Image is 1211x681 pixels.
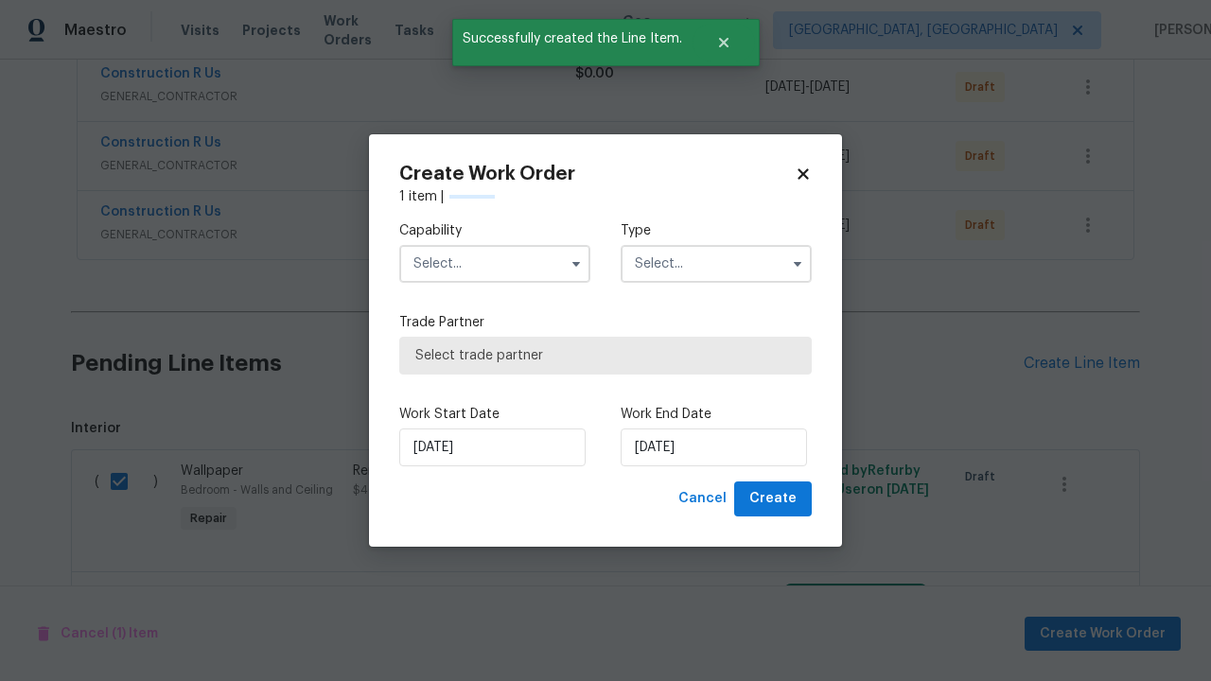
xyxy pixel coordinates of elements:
[749,487,797,511] span: Create
[399,428,586,466] input: M/D/YYYY
[734,481,812,516] button: Create
[786,253,809,275] button: Show options
[678,487,727,511] span: Cancel
[621,428,807,466] input: M/D/YYYY
[621,405,812,424] label: Work End Date
[415,346,796,365] span: Select trade partner
[399,245,590,283] input: Select...
[399,405,590,424] label: Work Start Date
[399,221,590,240] label: Capability
[399,313,812,332] label: Trade Partner
[452,19,693,59] span: Successfully created the Line Item.
[399,165,795,183] h2: Create Work Order
[565,253,588,275] button: Show options
[671,481,734,516] button: Cancel
[621,221,812,240] label: Type
[399,187,812,206] div: 1 item |
[621,245,812,283] input: Select...
[693,24,755,61] button: Close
